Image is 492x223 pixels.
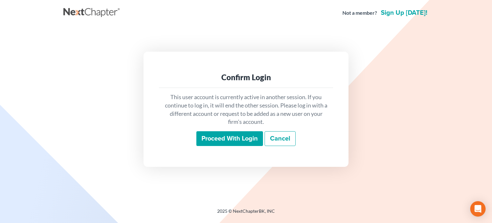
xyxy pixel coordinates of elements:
div: Confirm Login [164,72,328,82]
input: Proceed with login [196,131,263,146]
p: This user account is currently active in another session. If you continue to log in, it will end ... [164,93,328,126]
strong: Not a member? [342,9,377,17]
div: Open Intercom Messenger [470,201,486,217]
a: Sign up [DATE]! [380,10,429,16]
a: Cancel [265,131,296,146]
div: 2025 © NextChapterBK, INC [63,208,429,219]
